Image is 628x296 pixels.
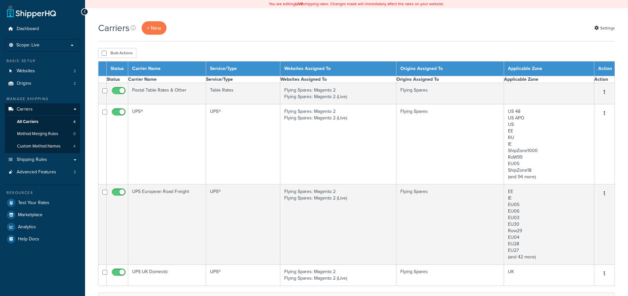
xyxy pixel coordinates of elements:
td: US 48 US APO US EE RU IE ShipZone1000 RoW99 EU05 ShipZone18 (and 94 more) [504,104,594,184]
span: 2 [74,81,76,86]
li: All Carriers [5,116,80,128]
th: Applicable Zone [504,61,594,76]
a: Marketplace [5,209,80,221]
th: Action [594,61,615,76]
li: Carriers [5,103,80,153]
a: Custom Method Names 4 [5,140,80,152]
span: All Carriers [17,119,38,125]
a: ShipperHQ Home [7,5,56,18]
li: Method Merging Rules [5,128,80,140]
b: LIVE [295,1,303,7]
th: Status [107,61,128,76]
a: All Carriers 4 [5,116,80,128]
a: Method Merging Rules 0 [5,128,80,140]
span: 2 [74,169,76,175]
td: UK [504,265,594,286]
td: Flying Spares [396,104,504,184]
a: Origins 2 [5,78,80,90]
td: UPS® [206,184,280,265]
span: Test Your Rates [18,200,49,206]
th: Action [594,76,615,83]
a: Help Docs [5,233,80,245]
span: Advanced Features [17,169,56,175]
span: Shipping Rules [17,157,47,163]
td: Table Rates [206,83,280,104]
td: Flying Spares: Magento 2 Flying Spares: Magento 2 (Live) [280,265,396,286]
td: Flying Spares: Magento 2 Flying Spares: Magento 2 (Live) [280,184,396,265]
a: Test Your Rates [5,197,80,209]
li: Origins [5,78,80,90]
td: Flying Spares [396,184,504,265]
span: Origins [17,81,31,86]
span: Analytics [18,224,36,230]
span: 4 [73,144,76,149]
td: UPS® [128,104,206,184]
h1: Carriers [98,22,130,34]
a: Advanced Features 2 [5,166,80,178]
span: Websites [17,68,35,74]
div: Manage Shipping [5,96,80,102]
span: Scope: Live [16,43,40,48]
span: Marketplace [18,212,43,218]
td: Flying Spares [396,265,504,286]
td: UPS European Road Freight [128,184,206,265]
span: Custom Method Names [17,144,61,149]
li: Websites [5,65,80,77]
td: Flying Spares [396,83,504,104]
div: Resources [5,190,80,196]
span: Carriers [17,107,33,112]
a: + New [142,21,166,35]
span: 2 [74,68,76,74]
th: Carrier Name [128,61,206,76]
td: Flying Spares: Magento 2 Flying Spares: Magento 2 (Live) [280,104,396,184]
li: Custom Method Names [5,140,80,152]
th: Websites Assigned To [280,61,396,76]
a: Settings [594,24,615,33]
td: Postal Table Rates & Other [128,83,206,104]
button: Bulk Actions [98,48,136,58]
th: Service/Type [206,76,280,83]
span: 4 [73,119,76,125]
span: 0 [73,131,76,137]
th: Service/Type [206,61,280,76]
li: Advanced Features [5,166,80,178]
td: UPS® [206,104,280,184]
span: Help Docs [18,236,39,242]
th: Status [107,76,128,83]
span: Dashboard [17,26,39,32]
a: Shipping Rules [5,154,80,166]
th: Origins Assigned To [396,76,504,83]
th: Origins Assigned To [396,61,504,76]
td: UPS® [206,265,280,286]
div: Basic Setup [5,58,80,64]
a: Carriers [5,103,80,115]
a: Websites 2 [5,65,80,77]
a: Analytics [5,221,80,233]
th: Applicable Zone [504,76,594,83]
th: Websites Assigned To [280,76,396,83]
td: Flying Spares: Magento 2 Flying Spares: Magento 2 (Live) [280,83,396,104]
td: EE IE EU05 EU06 EU03 EU30 Row29 EU04 EU28 EU27 (and 42 more) [504,184,594,265]
td: UPS UK Domestic [128,265,206,286]
th: Carrier Name [128,76,206,83]
a: Dashboard [5,23,80,35]
span: Method Merging Rules [17,131,58,137]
